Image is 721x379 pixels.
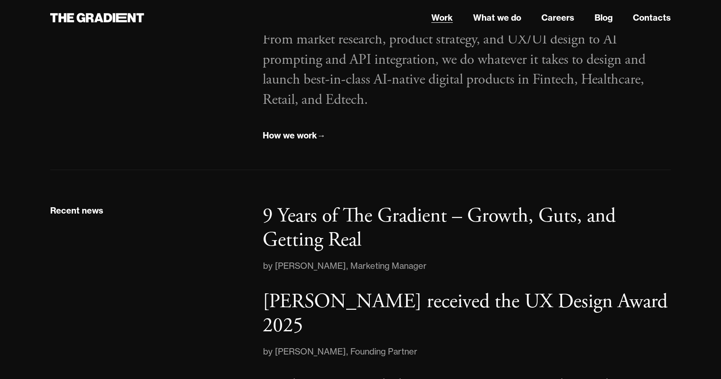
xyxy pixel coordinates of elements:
a: How we work→ [263,129,326,143]
p: 9 Years of The Gradient – Growth, Guts, and Getting Real [263,203,616,253]
a: Blog [595,11,613,24]
a: Contacts [633,11,671,24]
div: Marketing Manager [350,259,427,273]
div: → [317,130,326,141]
p: [PERSON_NAME] received the UX Design Award 2025 [263,289,667,339]
a: Work [431,11,453,24]
div: by [263,259,275,273]
a: Careers [541,11,574,24]
div: Recent news [50,205,103,216]
div: [PERSON_NAME] [275,345,346,358]
a: What we do [473,11,521,24]
a: [PERSON_NAME] received the UX Design Award 2025 [263,290,671,338]
div: How we work [263,130,317,141]
div: , [346,259,350,273]
div: by [263,345,275,358]
div: Founding Partner [350,345,417,358]
div: , [346,345,350,358]
div: [PERSON_NAME] [275,259,346,273]
a: 9 Years of The Gradient – Growth, Guts, and Getting Real [263,204,671,252]
p: From market research, product strategy, and UX/UI design to AI prompting and API integration, we ... [263,30,671,110]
